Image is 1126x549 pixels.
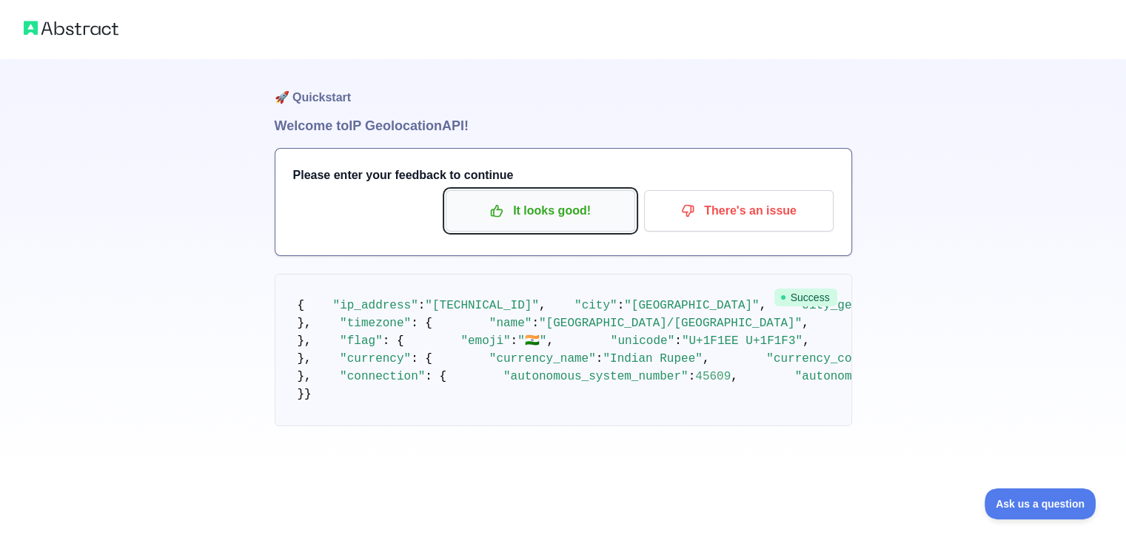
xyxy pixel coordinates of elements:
span: "city" [574,299,617,312]
span: : { [425,370,446,383]
button: It looks good! [446,190,635,232]
span: "U+1F1EE U+1F1F3" [682,334,802,348]
span: "currency_code" [766,352,873,366]
span: "flag" [340,334,383,348]
span: "🇮🇳" [517,334,546,348]
p: There's an issue [655,198,822,223]
span: "currency" [340,352,411,366]
span: : [596,352,603,366]
span: : [511,334,518,348]
span: "currency_name" [489,352,596,366]
span: "timezone" [340,317,411,330]
span: "autonomous_system_number" [503,370,688,383]
span: : [532,317,539,330]
span: , [703,352,710,366]
h1: 🚀 Quickstart [275,59,852,115]
span: , [802,317,809,330]
span: "ip_address" [333,299,418,312]
span: , [546,334,554,348]
span: "autonomous_system_organization" [795,370,1022,383]
span: : { [383,334,404,348]
iframe: Toggle Customer Support [985,488,1096,519]
span: "Indian Rupee" [603,352,702,366]
span: : [674,334,682,348]
span: : { [411,352,432,366]
span: { [298,299,305,312]
span: Success [774,289,837,306]
span: , [539,299,546,312]
p: It looks good! [457,198,624,223]
span: "[GEOGRAPHIC_DATA]/[GEOGRAPHIC_DATA]" [539,317,802,330]
img: Abstract logo [24,18,118,38]
span: "unicode" [611,334,674,348]
span: "name" [489,317,532,330]
span: : [617,299,625,312]
span: , [760,299,767,312]
span: : [418,299,426,312]
span: "[GEOGRAPHIC_DATA]" [624,299,759,312]
span: : { [411,317,432,330]
button: There's an issue [644,190,834,232]
span: "[TECHNICAL_ID]" [425,299,539,312]
span: "connection" [340,370,425,383]
span: : [688,370,696,383]
span: , [802,334,810,348]
h3: Please enter your feedback to continue [293,166,834,184]
span: "emoji" [460,334,510,348]
h1: Welcome to IP Geolocation API! [275,115,852,136]
span: , [731,370,738,383]
span: 45609 [695,370,731,383]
